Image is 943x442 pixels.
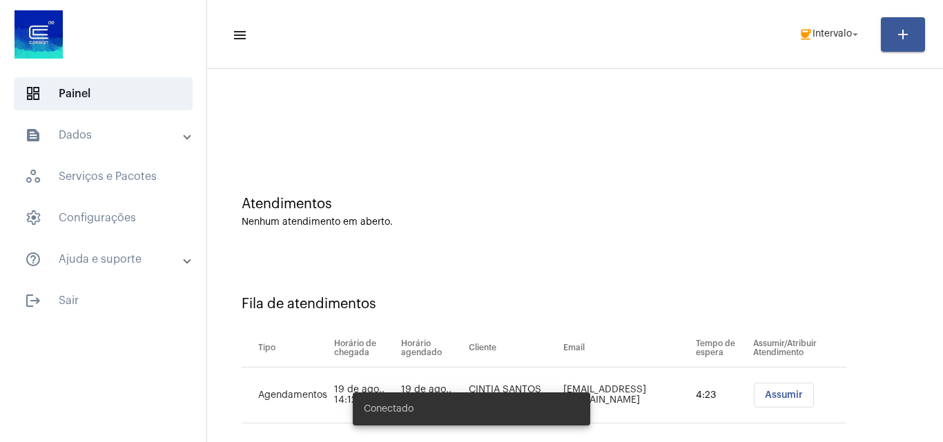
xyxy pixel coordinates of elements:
mat-expansion-panel-header: sidenav iconDados [8,119,206,152]
img: d4669ae0-8c07-2337-4f67-34b0df7f5ae4.jpeg [11,7,66,62]
td: 4:23 [692,368,750,423]
span: Assumir [765,390,803,400]
th: Horário agendado [398,329,466,368]
div: Atendimentos [242,197,908,212]
td: 19 de ago., 14:10 [398,368,466,423]
span: Sair [14,284,193,317]
div: Fila de atendimentos [242,297,908,312]
th: Assumir/Atribuir Atendimento [750,329,846,368]
span: sidenav icon [25,86,41,102]
mat-icon: sidenav icon [25,251,41,268]
mat-panel-title: Ajuda e suporte [25,251,184,268]
span: Configurações [14,201,193,234]
button: Intervalo [790,21,870,48]
span: sidenav icon [25,210,41,226]
th: Horário de chegada [331,329,398,368]
mat-icon: coffee [799,28,813,41]
mat-chip-list: selection [753,383,846,408]
th: Email [560,329,692,368]
mat-panel-title: Dados [25,127,184,143]
span: sidenav icon [25,168,41,185]
mat-icon: sidenav icon [25,292,41,309]
td: Agendamentos [242,368,331,423]
td: CINTIA SANTOS DE MOURA [465,368,559,423]
th: Cliente [465,329,559,368]
th: Tempo de espera [692,329,750,368]
button: Assumir [754,383,814,408]
div: Nenhum atendimento em aberto. [242,217,908,228]
th: Tipo [242,329,331,368]
td: [EMAIL_ADDRESS][DOMAIN_NAME] [560,368,692,423]
span: Painel [14,77,193,110]
span: Intervalo [813,30,852,39]
mat-icon: sidenav icon [232,27,246,43]
td: 19 de ago., 14:12 [331,368,398,423]
mat-expansion-panel-header: sidenav iconAjuda e suporte [8,243,206,276]
span: Serviços e Pacotes [14,160,193,193]
mat-icon: sidenav icon [25,127,41,143]
span: Conectado [364,402,414,416]
mat-icon: arrow_drop_down [849,28,862,41]
mat-icon: add [895,26,911,43]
